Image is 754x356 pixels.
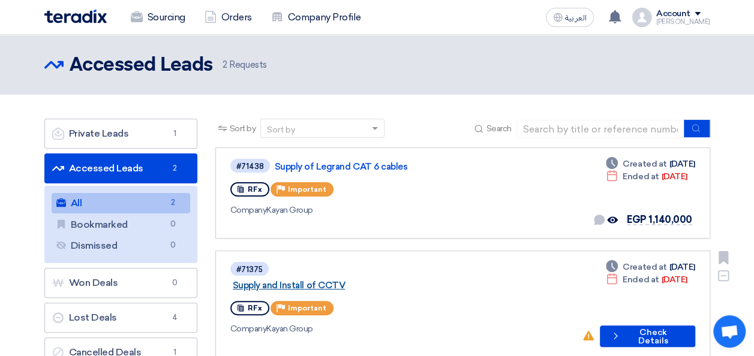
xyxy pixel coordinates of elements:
a: Sourcing [121,4,195,31]
a: Supply and Install of CCTV [233,280,533,291]
div: Account [656,9,690,19]
div: [PERSON_NAME] [656,19,710,25]
span: 0 [166,239,181,252]
span: Search [486,122,511,135]
div: Open chat [713,315,746,348]
a: Lost Deals4 [44,303,197,333]
span: 4 [168,312,182,324]
input: Search by title or reference number [516,120,684,138]
span: 0 [168,277,182,289]
span: العربية [565,14,587,22]
span: Company [230,324,267,334]
div: [DATE] [606,261,695,273]
a: Won Deals0 [44,268,197,298]
span: Ended at [623,273,659,286]
span: Created at [623,261,666,273]
img: Teradix logo [44,10,107,23]
a: Company Profile [262,4,371,31]
div: Kayan Group [230,204,577,216]
div: #71375 [236,266,263,273]
div: [DATE] [606,158,695,170]
a: Orders [195,4,262,31]
span: Created at [623,158,666,170]
a: Dismissed [52,236,190,256]
span: 0 [166,218,181,231]
button: Check Details [600,325,695,347]
span: RFx [248,185,262,194]
div: Sort by [267,123,295,136]
span: EGP 1,140,000 [627,214,692,225]
a: Supply of Legrand CAT 6 cables [275,161,575,172]
div: Kayan Group [230,322,573,335]
span: 2 [166,197,181,209]
span: Important [288,185,326,194]
a: Accessed Leads2 [44,153,197,183]
a: All [52,193,190,213]
div: #71438 [236,162,264,170]
img: profile_test.png [632,8,651,27]
span: Important [288,304,326,312]
h2: Accessed Leads [70,53,213,77]
div: [DATE] [606,273,687,286]
span: 2 [168,162,182,174]
span: Company [230,205,267,215]
a: Private Leads1 [44,119,197,149]
span: 2 [223,59,227,70]
a: Bookmarked [52,215,190,235]
button: العربية [546,8,594,27]
span: Sort by [230,122,256,135]
span: RFx [248,304,262,312]
span: 1 [168,128,182,140]
span: Ended at [623,170,659,183]
div: [DATE] [606,170,687,183]
span: Requests [223,58,267,72]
